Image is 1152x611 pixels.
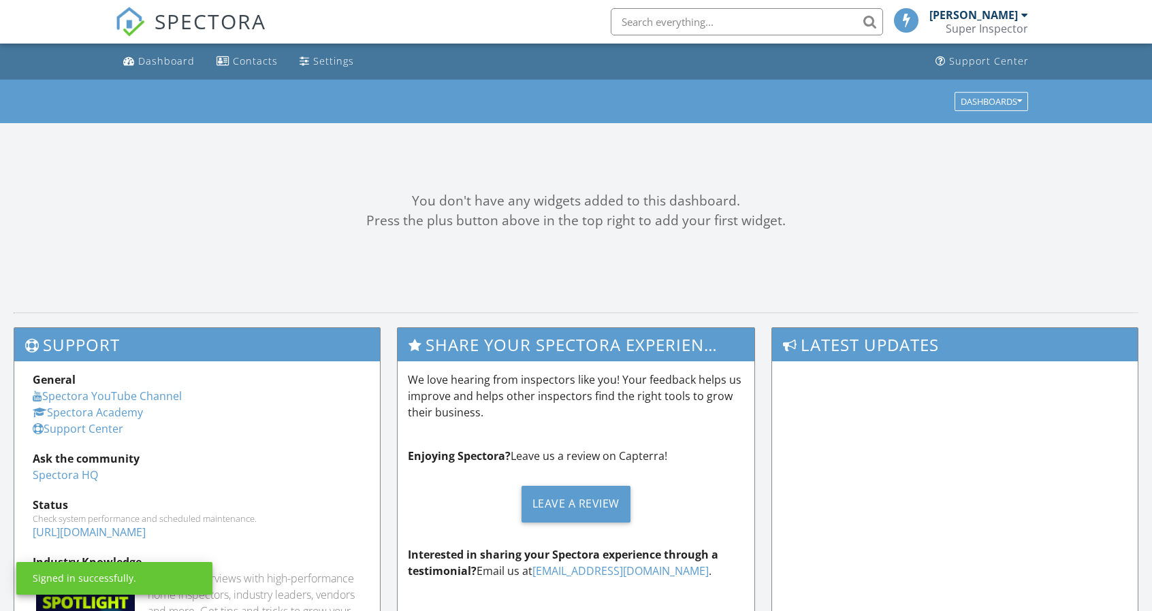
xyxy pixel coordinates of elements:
h3: Latest Updates [772,328,1138,361]
p: Leave us a review on Capterra! [408,448,745,464]
h3: Support [14,328,380,361]
div: Leave a Review [522,486,630,523]
p: We love hearing from inspectors like you! Your feedback helps us improve and helps other inspecto... [408,371,745,420]
div: Status [33,497,362,513]
div: Super Inspector [946,22,1028,35]
div: Signed in successfully. [33,572,136,585]
input: Search everything... [611,8,883,35]
button: Dashboards [955,92,1028,111]
a: Leave a Review [408,475,745,533]
div: [PERSON_NAME] [929,8,1018,22]
div: You don't have any widgets added to this dashboard. [14,191,1138,211]
div: Contacts [233,54,278,67]
div: Support Center [949,54,1029,67]
div: Settings [313,54,354,67]
span: SPECTORA [155,7,266,35]
a: Settings [294,49,359,74]
a: [URL][DOMAIN_NAME] [33,525,146,540]
strong: Interested in sharing your Spectora experience through a testimonial? [408,547,718,578]
a: Spectora Academy [33,405,143,420]
a: Spectora HQ [33,467,98,482]
p: Email us at . [408,546,745,579]
a: Dashboard [118,49,200,74]
div: Dashboard [138,54,195,67]
div: Ask the community [33,450,362,467]
a: SPECTORA [115,18,266,47]
strong: Enjoying Spectora? [408,448,511,463]
a: Support Center [33,421,123,436]
a: [EMAIL_ADDRESS][DOMAIN_NAME] [532,563,709,578]
a: Contacts [211,49,283,74]
div: Check system performance and scheduled maintenance. [33,513,362,524]
div: Press the plus button above in the top right to add your first widget. [14,211,1138,231]
a: Support Center [930,49,1034,74]
img: The Best Home Inspection Software - Spectora [115,7,145,37]
h3: Share Your Spectora Experience [398,328,755,361]
a: Spectora YouTube Channel [33,389,182,403]
strong: General [33,372,76,387]
div: Dashboards [961,97,1022,106]
div: Industry Knowledge [33,554,362,570]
